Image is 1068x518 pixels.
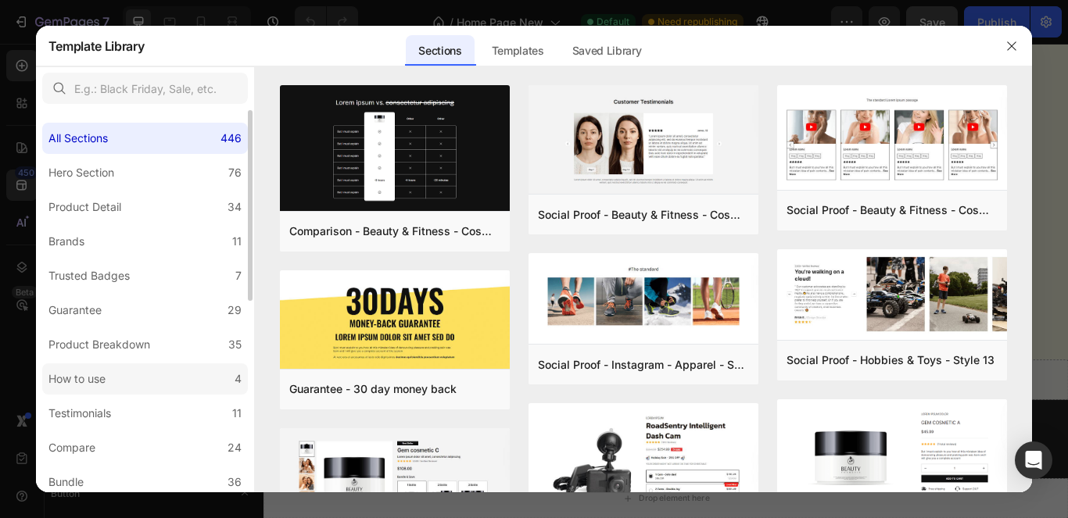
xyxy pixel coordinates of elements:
div: 35 [228,335,242,354]
div: Comparison - Beauty & Fitness - Cosmetic - Ingredients - Style 19 [289,222,500,241]
div: 34 [228,198,242,216]
div: 36 [228,473,242,491]
p: What's the difference between this and those bigger countertop machines? [168,260,660,283]
img: g30.png [280,270,510,372]
div: Open Intercom Messenger [1015,441,1052,479]
div: Templates [479,35,557,66]
div: How to use [48,370,106,388]
div: Guarantee - 30 day money back [289,380,457,398]
div: Social Proof - Beauty & Fitness - Cosmetic - Style 8 [787,201,998,220]
input: E.g.: Black Friday, Sale, etc. [42,73,248,104]
div: 24 [228,438,242,457]
div: Social Proof - Hobbies & Toys - Style 13 [787,351,995,370]
p: Subscribe [DATE] [13,479,925,513]
div: Drop element here [437,385,520,398]
div: Testimonials [48,404,111,423]
div: Saved Library [560,35,654,66]
div: Sections [406,35,474,66]
div: 7 [235,266,242,285]
div: Social Proof - Beauty & Fitness - Cosmetic - Style 16 [538,205,749,224]
div: 11 [232,232,242,251]
p: Can I use it with liquids or soups?. [168,207,393,230]
div: Trusted Badges [48,266,130,285]
div: Guarantee [48,301,102,320]
img: sp8.png [777,85,1007,193]
div: Product Detail [48,198,121,216]
h2: Frequently Asked Questions. [278,13,661,61]
div: 4 [235,370,242,388]
div: Hero Section [48,163,114,182]
p: Will it stop freezer burn?. [168,155,332,177]
img: c19.png [280,85,510,214]
div: Brands [48,232,84,251]
img: sp30.png [529,253,758,338]
div: 446 [220,129,242,148]
div: Bundle [48,473,84,491]
img: sp16.png [529,85,758,197]
div: Compare [48,438,95,457]
div: 29 [228,301,242,320]
div: All Sections [48,129,108,148]
p: Does it really keep food fresh 3- 5x longer?. [168,102,456,124]
p: Can I buy the this in stores?. [168,313,360,335]
div: Social Proof - Instagram - Apparel - Shoes - Style 30 [538,355,749,374]
div: 76 [228,163,242,182]
div: 11 [232,404,242,423]
img: sp13.png [777,249,1007,339]
div: Product Breakdown [48,335,150,354]
h2: Template Library [48,26,145,66]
